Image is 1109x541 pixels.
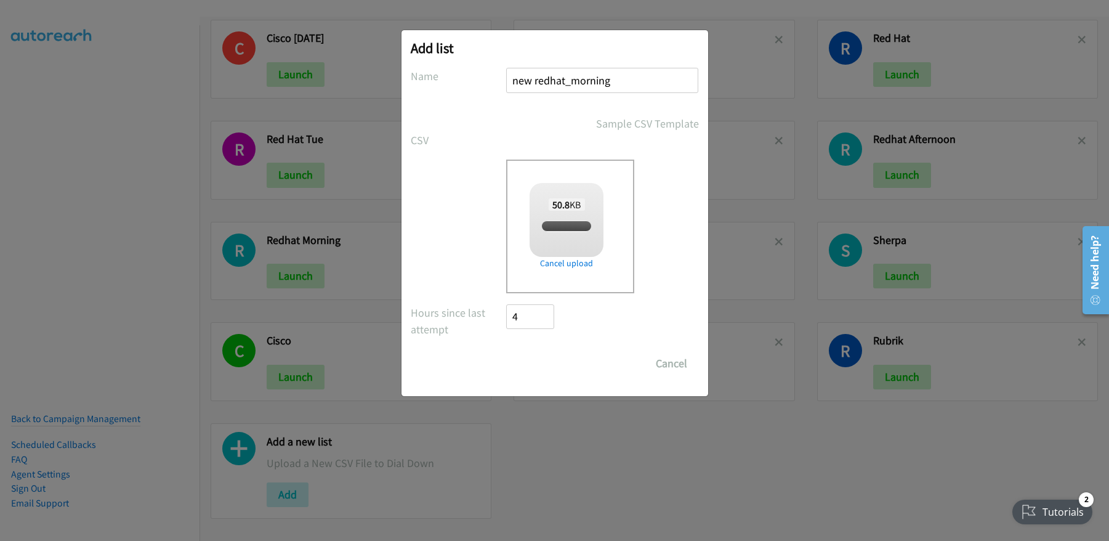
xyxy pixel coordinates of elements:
[596,115,699,132] a: Sample CSV Template
[546,221,587,232] span: split_3.csv
[552,198,570,211] strong: 50.8
[644,351,699,376] button: Cancel
[1073,221,1109,319] iframe: Resource Center
[411,39,699,57] h2: Add list
[411,68,507,84] label: Name
[1005,487,1100,532] iframe: Checklist
[411,132,507,148] label: CSV
[549,198,585,211] span: KB
[530,257,603,270] a: Cancel upload
[411,304,507,338] label: Hours since last attempt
